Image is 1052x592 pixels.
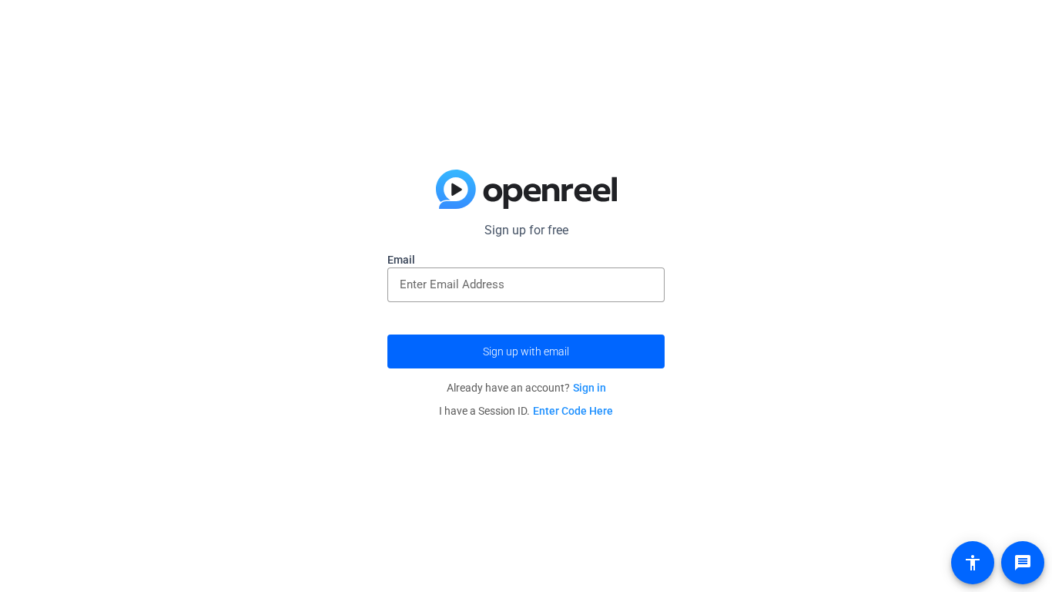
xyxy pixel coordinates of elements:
button: Sign up with email [387,335,665,368]
p: Sign up for free [387,221,665,240]
a: Sign in [573,382,606,394]
label: Email [387,252,665,267]
mat-icon: accessibility [963,553,982,572]
mat-icon: message [1013,553,1032,572]
span: I have a Session ID. [439,405,613,417]
input: Enter Email Address [400,275,652,294]
img: blue-gradient.svg [436,170,617,210]
span: Already have an account? [447,382,606,394]
a: Enter Code Here [533,405,613,417]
